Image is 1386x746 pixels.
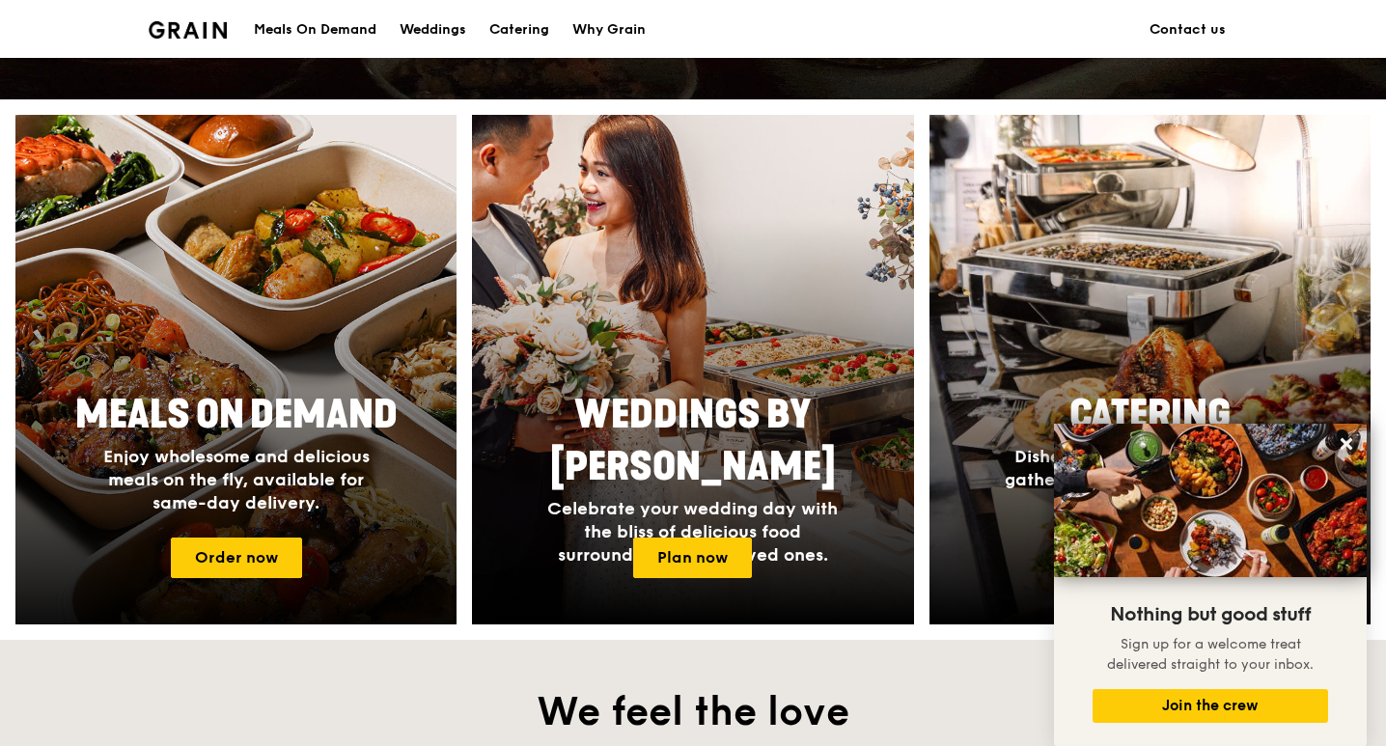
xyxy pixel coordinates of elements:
div: Catering [489,1,549,59]
a: Meals On DemandEnjoy wholesome and delicious meals on the fly, available for same-day delivery.Or... [15,115,457,624]
span: Sign up for a welcome treat delivered straight to your inbox. [1107,636,1314,673]
img: DSC07876-Edit02-Large.jpeg [1054,424,1367,577]
a: CateringDishes to delight your guests, at gatherings and events of all sizes.Plan now [929,115,1371,624]
div: Meals On Demand [254,1,376,59]
img: weddings-card.4f3003b8.jpg [472,115,913,624]
a: Catering [478,1,561,59]
span: Celebrate your wedding day with the bliss of delicious food surrounded by your loved ones. [547,498,838,566]
button: Join the crew [1093,689,1328,723]
a: Weddings [388,1,478,59]
a: Contact us [1138,1,1237,59]
span: Weddings by [PERSON_NAME] [550,392,836,490]
div: Why Grain [572,1,646,59]
img: Grain [149,21,227,39]
span: Catering [1069,392,1231,438]
button: Close [1331,428,1362,459]
div: Weddings [400,1,466,59]
img: catering-card.e1cfaf3e.jpg [929,115,1371,624]
a: Why Grain [561,1,657,59]
span: Nothing but good stuff [1110,603,1311,626]
span: Meals On Demand [75,392,398,438]
span: Enjoy wholesome and delicious meals on the fly, available for same-day delivery. [103,446,370,513]
a: Order now [171,538,302,578]
a: Weddings by [PERSON_NAME]Celebrate your wedding day with the bliss of delicious food surrounded b... [472,115,913,624]
a: Plan now [633,538,752,578]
